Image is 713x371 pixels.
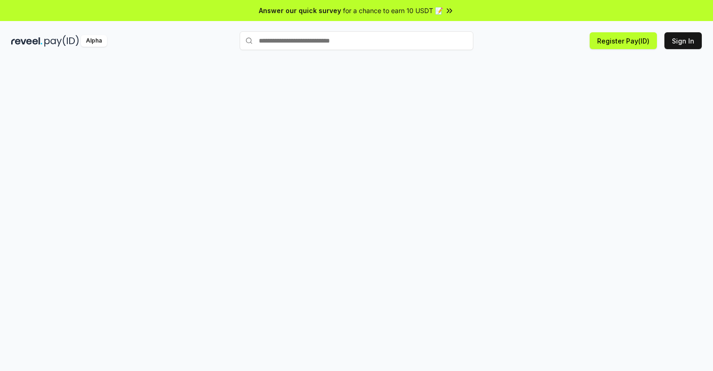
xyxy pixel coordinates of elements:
[259,6,341,15] span: Answer our quick survey
[44,35,79,47] img: pay_id
[11,35,43,47] img: reveel_dark
[590,32,657,49] button: Register Pay(ID)
[664,32,702,49] button: Sign In
[343,6,443,15] span: for a chance to earn 10 USDT 📝
[81,35,107,47] div: Alpha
